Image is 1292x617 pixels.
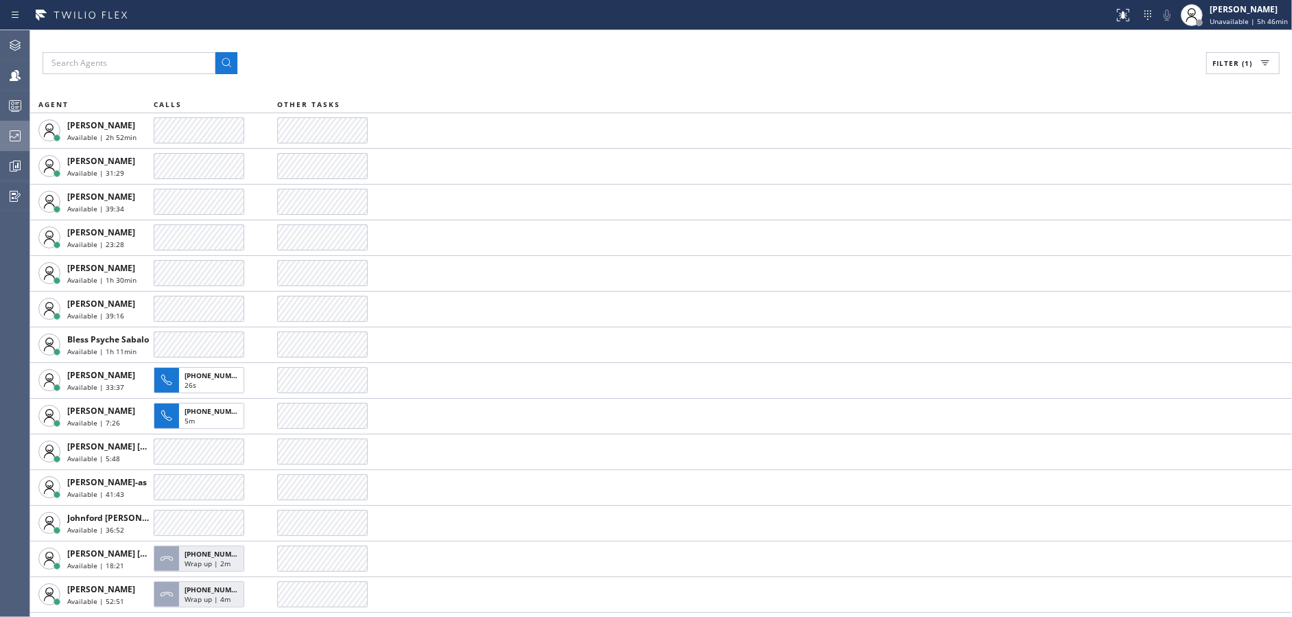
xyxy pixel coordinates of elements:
span: [PERSON_NAME] [67,298,135,310]
div: [PERSON_NAME] [1210,3,1288,15]
span: Available | 23:28 [67,240,124,249]
span: Available | 36:52 [67,525,124,535]
span: [PERSON_NAME] [67,191,135,202]
span: OTHER TASKS [277,100,340,109]
span: Available | 33:37 [67,382,124,392]
span: [PERSON_NAME] [67,226,135,238]
span: Available | 2h 52min [67,132,137,142]
span: [PHONE_NUMBER] [185,585,247,594]
span: [PERSON_NAME]-as [67,476,147,488]
span: Available | 41:43 [67,489,124,499]
span: Available | 1h 30min [67,275,137,285]
span: [PERSON_NAME] [67,369,135,381]
span: Wrap up | 4m [185,594,231,604]
span: Available | 39:34 [67,204,124,213]
span: 5m [185,416,195,426]
button: [PHONE_NUMBER]26s [154,363,248,397]
span: Available | 52:51 [67,596,124,606]
span: 26s [185,380,196,390]
span: [PHONE_NUMBER] [185,549,247,559]
span: [PERSON_NAME] [PERSON_NAME] Dahil [67,548,229,559]
span: [PHONE_NUMBER] [185,371,247,380]
span: Available | 39:16 [67,311,124,321]
button: Filter (1) [1206,52,1280,74]
span: [PERSON_NAME] [67,583,135,595]
span: Unavailable | 5h 46min [1210,16,1288,26]
span: [PERSON_NAME] [67,119,135,131]
span: Wrap up | 2m [185,559,231,568]
span: CALLS [154,100,182,109]
span: Available | 7:26 [67,418,120,428]
span: [PERSON_NAME] [67,405,135,417]
span: Available | 1h 11min [67,347,137,356]
span: [PHONE_NUMBER] [185,406,247,416]
span: AGENT [38,100,69,109]
span: Available | 5:48 [67,454,120,463]
span: Available | 31:29 [67,168,124,178]
span: Available | 18:21 [67,561,124,570]
button: [PHONE_NUMBER]Wrap up | 2m [154,542,248,576]
button: Mute [1158,5,1177,25]
input: Search Agents [43,52,215,74]
span: [PERSON_NAME] [PERSON_NAME] [67,441,205,452]
span: Johnford [PERSON_NAME] [67,512,173,524]
span: Filter (1) [1212,58,1252,68]
button: [PHONE_NUMBER]5m [154,399,248,433]
button: [PHONE_NUMBER]Wrap up | 4m [154,577,248,612]
span: Bless Psyche Sabalo [67,334,149,345]
span: [PERSON_NAME] [67,155,135,167]
span: [PERSON_NAME] [67,262,135,274]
